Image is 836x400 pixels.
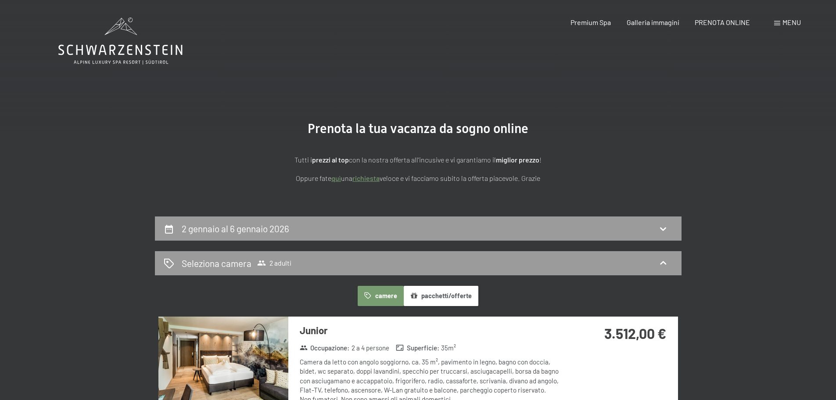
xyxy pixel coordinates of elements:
[308,121,528,136] span: Prenota la tua vacanza da sogno online
[358,286,403,306] button: camere
[695,18,750,26] a: PRENOTA ONLINE
[782,18,801,26] span: Menu
[352,343,389,353] span: 2 a 4 persone
[496,155,539,164] strong: miglior prezzo
[199,173,638,184] p: Oppure fate una veloce e vi facciamo subito la offerta piacevole. Grazie
[396,343,439,353] strong: Superficie :
[300,343,350,353] strong: Occupazione :
[604,325,666,342] strong: 3.512,00 €
[199,154,638,166] p: Tutti i con la nostra offerta all'incusive e vi garantiamo il !
[312,155,349,164] strong: prezzi al top
[404,286,478,306] button: pacchetti/offerte
[331,174,341,182] a: quì
[352,174,380,182] a: richiesta
[441,343,456,353] span: 35 m²
[300,324,561,337] h3: Junior
[182,223,289,234] h2: 2 gennaio al 6 gennaio 2026
[182,257,251,270] h2: Seleziona camera
[570,18,611,26] a: Premium Spa
[627,18,679,26] a: Galleria immagini
[257,259,291,267] span: 2 adulti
